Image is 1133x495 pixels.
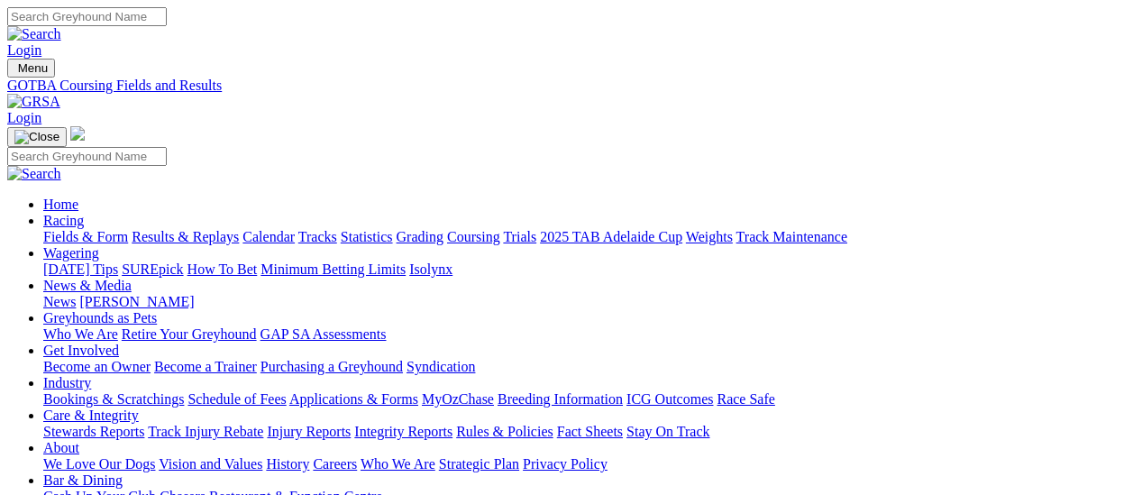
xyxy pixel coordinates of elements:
[187,261,258,277] a: How To Bet
[409,261,452,277] a: Isolynx
[626,391,713,407] a: ICG Outcomes
[626,424,709,439] a: Stay On Track
[43,359,1126,375] div: Get Involved
[187,391,286,407] a: Schedule of Fees
[43,229,1126,245] div: Racing
[7,94,60,110] img: GRSA
[557,424,623,439] a: Fact Sheets
[7,110,41,125] a: Login
[397,229,443,244] a: Grading
[289,391,418,407] a: Applications & Forms
[43,375,91,390] a: Industry
[354,424,452,439] a: Integrity Reports
[43,229,128,244] a: Fields & Form
[43,245,99,261] a: Wagering
[503,229,536,244] a: Trials
[422,391,494,407] a: MyOzChase
[43,408,139,423] a: Care & Integrity
[242,229,295,244] a: Calendar
[43,294,1126,310] div: News & Media
[43,359,151,374] a: Become an Owner
[132,229,239,244] a: Results & Replays
[717,391,774,407] a: Race Safe
[7,147,167,166] input: Search
[43,326,118,342] a: Who We Are
[266,456,309,472] a: History
[7,78,1126,94] a: GOTBA Coursing Fields and Results
[298,229,337,244] a: Tracks
[43,391,184,407] a: Bookings & Scratchings
[43,213,84,228] a: Racing
[447,229,500,244] a: Coursing
[43,391,1126,408] div: Industry
[686,229,733,244] a: Weights
[18,61,48,75] span: Menu
[313,456,357,472] a: Careers
[407,359,475,374] a: Syndication
[341,229,393,244] a: Statistics
[122,261,183,277] a: SUREpick
[540,229,682,244] a: 2025 TAB Adelaide Cup
[439,456,519,472] a: Strategic Plan
[7,166,61,182] img: Search
[456,424,553,439] a: Rules & Policies
[43,424,1126,440] div: Care & Integrity
[260,326,387,342] a: GAP SA Assessments
[43,294,76,309] a: News
[43,343,119,358] a: Get Involved
[43,278,132,293] a: News & Media
[148,424,263,439] a: Track Injury Rebate
[7,127,67,147] button: Toggle navigation
[159,456,262,472] a: Vision and Values
[79,294,194,309] a: [PERSON_NAME]
[70,126,85,141] img: logo-grsa-white.png
[7,42,41,58] a: Login
[361,456,435,472] a: Who We Are
[498,391,623,407] a: Breeding Information
[14,130,59,144] img: Close
[736,229,847,244] a: Track Maintenance
[267,424,351,439] a: Injury Reports
[122,326,257,342] a: Retire Your Greyhound
[43,197,78,212] a: Home
[43,456,155,472] a: We Love Our Dogs
[260,261,406,277] a: Minimum Betting Limits
[7,26,61,42] img: Search
[43,440,79,455] a: About
[523,456,608,472] a: Privacy Policy
[154,359,257,374] a: Become a Trainer
[43,472,123,488] a: Bar & Dining
[260,359,403,374] a: Purchasing a Greyhound
[43,326,1126,343] div: Greyhounds as Pets
[43,456,1126,472] div: About
[43,310,157,325] a: Greyhounds as Pets
[43,261,118,277] a: [DATE] Tips
[7,59,55,78] button: Toggle navigation
[7,7,167,26] input: Search
[43,261,1126,278] div: Wagering
[43,424,144,439] a: Stewards Reports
